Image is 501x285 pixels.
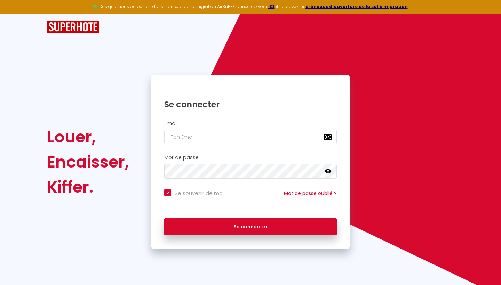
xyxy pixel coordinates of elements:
[164,130,337,144] input: Ton Email
[164,99,337,110] h1: Se connecter
[268,3,275,9] a: ICI
[47,174,129,199] div: Kiffer.
[164,155,337,161] h2: Mot de passe
[164,218,337,236] button: Se connecter
[47,21,99,33] img: SuperHote logo
[164,121,337,127] h2: Email
[6,3,26,24] button: Ouvrir le widget de chat LiveChat
[47,124,129,149] div: Louer,
[305,3,408,9] a: créneaux d'ouverture de la salle migration
[47,149,129,174] div: Encaisser,
[284,190,337,197] a: Mot de passe oublié ?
